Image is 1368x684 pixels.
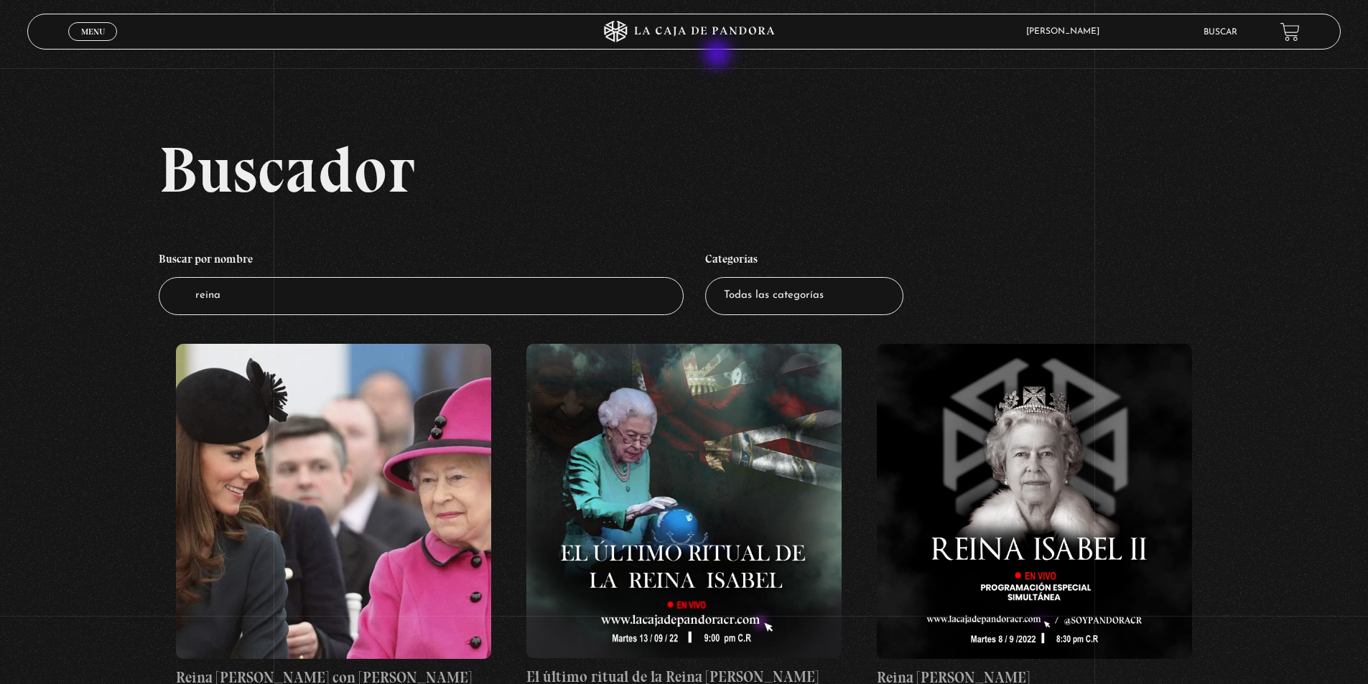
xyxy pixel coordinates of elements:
[1280,22,1300,42] a: View your shopping cart
[81,27,105,36] span: Menu
[705,245,903,278] h4: Categorías
[1019,27,1114,36] span: [PERSON_NAME]
[159,245,684,278] h4: Buscar por nombre
[76,39,110,50] span: Cerrar
[1204,28,1237,37] a: Buscar
[159,137,1341,202] h2: Buscador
